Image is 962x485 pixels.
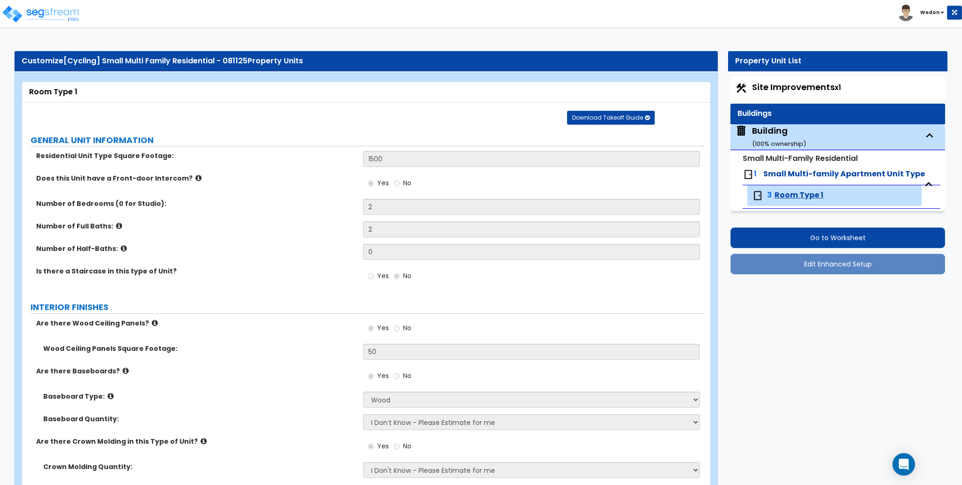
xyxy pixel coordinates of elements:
input: Yes [368,178,374,189]
span: No [403,371,411,380]
input: Yes [368,441,374,452]
i: click for more info! [123,367,129,374]
img: avatar.png [898,5,914,21]
label: Number of Full Baths: [36,221,356,231]
div: Open Intercom Messenger [892,453,915,476]
label: Does this Unit have a Front-door Intercom? [36,174,356,183]
div: Building [752,125,806,149]
span: No [403,441,411,451]
button: Edit Enhanced Setup [730,254,945,274]
span: Building [735,125,806,149]
b: Wedon [920,9,939,16]
input: No [394,178,400,189]
label: Baseboard Type: [43,392,356,401]
span: 3 [767,190,772,201]
label: Number of Half-Baths: [36,244,356,253]
span: Small Multi-family Apartment Unit Type [763,168,925,179]
label: Residential Unit Type Square Footage: [36,151,356,160]
span: Room Type 1 [775,190,823,201]
span: No [403,323,411,333]
div: Buildings [737,108,938,119]
input: No [394,371,400,381]
i: click for more info! [152,319,158,326]
button: Go to Worksheet [730,227,945,248]
img: door.png [752,190,763,201]
div: Customize Property Units [22,56,711,67]
span: [Cycling] Small Multi Family Residential - 081125 [63,55,248,66]
input: No [394,323,400,333]
small: ( 100 % ownership) [752,139,806,148]
input: No [394,271,400,281]
img: door.png [743,169,754,180]
span: Site Improvements [752,81,841,93]
label: Are there Baseboards? [36,366,356,376]
label: INTERIOR FINISHES [31,301,705,313]
span: Yes [377,441,389,451]
label: Baseboard Quantity: [43,414,356,424]
img: logo_pro_r.png [1,5,81,23]
i: click for more info! [116,222,122,229]
label: Crown Molding Quantity: [43,462,356,471]
label: Wood Ceiling Panels Square Footage: [43,344,356,353]
img: Construction.png [735,82,747,94]
span: Yes [377,178,389,188]
i: click for more info! [108,393,114,400]
label: Number of Bedrooms (0 for Studio): [36,199,356,208]
span: Yes [377,271,389,280]
span: No [403,178,411,188]
i: click for more info! [201,438,207,445]
input: Yes [368,323,374,333]
input: No [394,441,400,452]
small: Small Multi-Family Residential [743,153,858,164]
i: click for more info! [195,174,202,182]
label: GENERAL UNIT INFORMATION [31,134,705,146]
span: No [403,271,411,280]
div: Property Unit List [735,56,940,67]
span: Download Takeoff Guide [572,114,643,121]
input: Yes [368,371,374,381]
div: Room Type 1 [29,87,703,98]
i: click for more info! [121,245,127,252]
span: 1 [754,168,757,179]
label: Is there a Staircase in this type of Unit? [36,266,356,276]
input: Yes [368,271,374,281]
span: Yes [377,371,389,380]
button: Download Takeoff Guide [567,111,655,125]
label: Are there Crown Molding in this Type of Unit? [36,437,356,446]
label: Are there Wood Ceiling Panels? [36,318,356,328]
small: x1 [835,83,841,92]
span: Yes [377,323,389,333]
img: building.svg [735,125,747,137]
